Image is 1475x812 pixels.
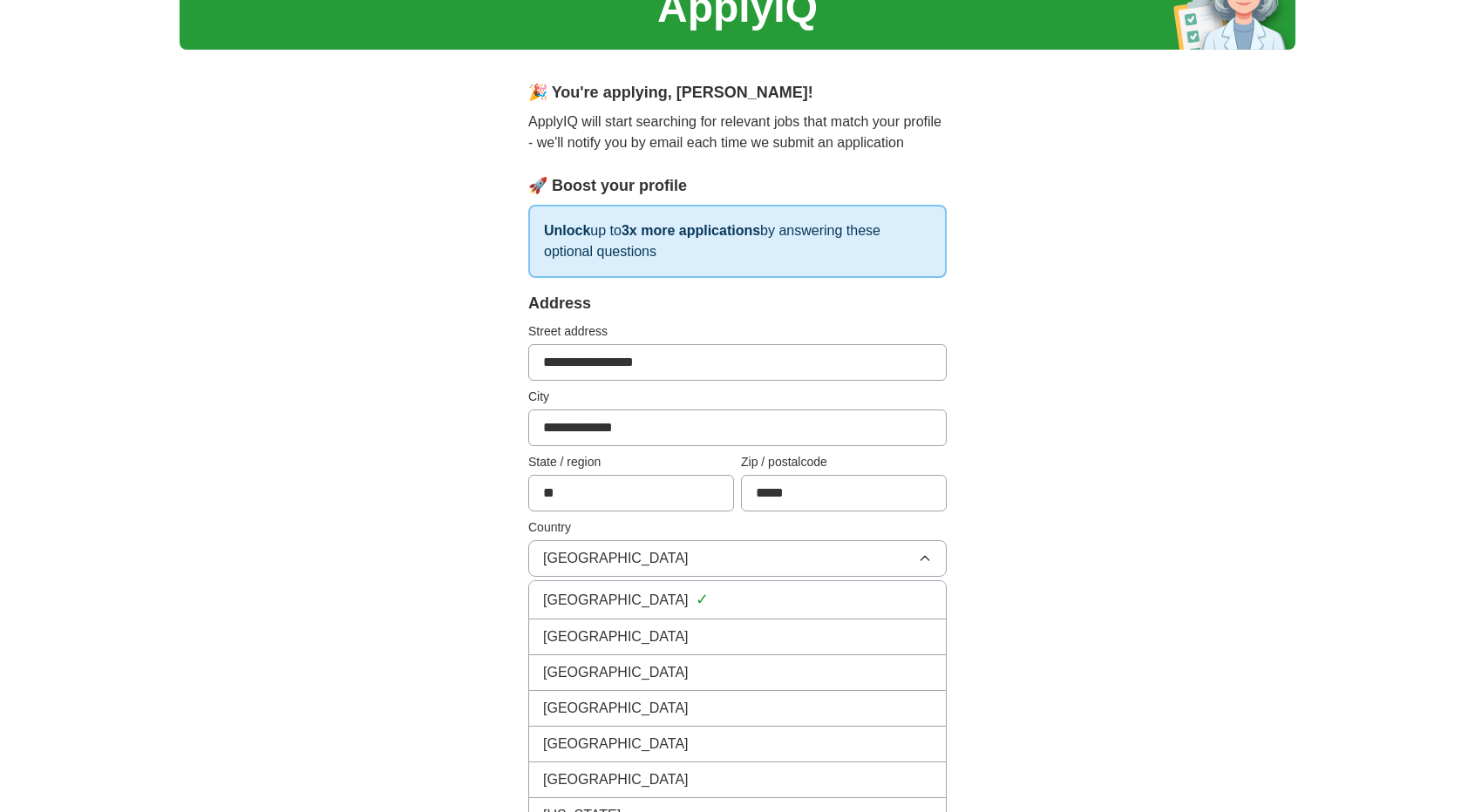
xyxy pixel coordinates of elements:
span: [GEOGRAPHIC_DATA] [543,548,689,569]
p: up to by answering these optional questions [528,205,947,278]
span: [GEOGRAPHIC_DATA] [543,698,689,719]
span: [GEOGRAPHIC_DATA] [543,769,689,790]
p: ApplyIQ will start searching for relevant jobs that match your profile - we'll notify you by emai... [528,112,947,153]
strong: 3x more applications [622,223,760,238]
span: [GEOGRAPHIC_DATA] [543,662,689,683]
label: City [528,388,947,406]
div: Address [528,292,947,315]
label: State / region [528,453,734,471]
button: [GEOGRAPHIC_DATA] [528,540,947,577]
label: Street address [528,322,947,341]
label: Country [528,518,947,537]
span: [GEOGRAPHIC_DATA] [543,626,689,647]
span: ✓ [696,588,709,612]
strong: Unlock [544,223,590,238]
label: Zip / postalcode [741,453,947,471]
span: [GEOGRAPHIC_DATA] [543,734,689,754]
div: 🎉 You're applying , [PERSON_NAME] ! [528,81,947,105]
div: 🚀 Boost your profile [528,174,947,198]
span: [GEOGRAPHIC_DATA] [543,590,689,611]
